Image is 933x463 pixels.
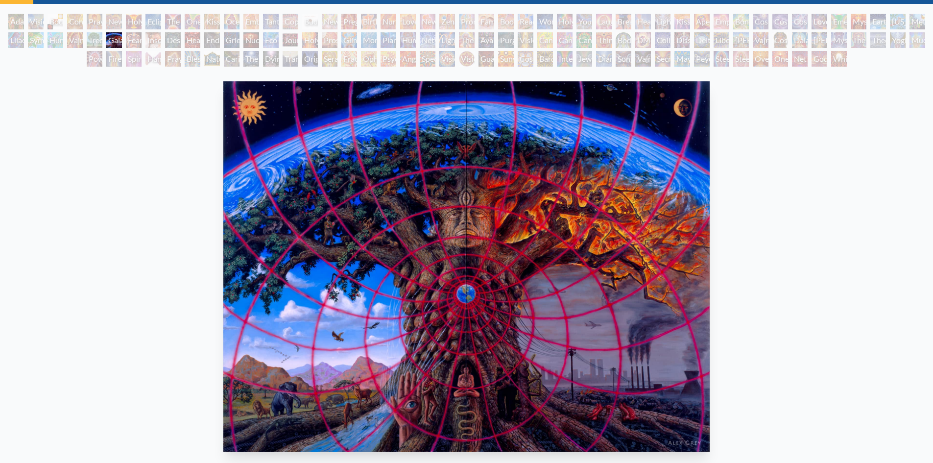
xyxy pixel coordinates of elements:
div: Cannabacchus [576,32,592,48]
div: [US_STATE] Song [890,14,906,29]
div: Song of Vajra Being [616,51,631,67]
div: Diamond Being [596,51,612,67]
div: Humming Bird [48,32,63,48]
div: Kiss of the [MEDICAL_DATA] [674,14,690,29]
div: Earth Energies [870,14,886,29]
div: Cannabis Sutra [557,32,573,48]
div: DMT - The Spirit Molecule [635,32,651,48]
div: Despair [165,32,181,48]
div: Collective Vision [655,32,670,48]
div: Eclipse [145,14,161,29]
div: Secret Writing Being [655,51,670,67]
div: One [772,51,788,67]
div: Liberation Through Seeing [714,32,729,48]
div: Ocean of Love Bliss [224,14,239,29]
div: Mudra [909,32,925,48]
div: Original Face [302,51,318,67]
div: Mayan Being [674,51,690,67]
div: Holy Grail [126,14,142,29]
div: Gaia [106,32,122,48]
div: Love is a Cosmic Force [812,14,827,29]
div: Bond [733,14,749,29]
div: Contemplation [67,14,83,29]
div: Journey of the Wounded Healer [283,32,298,48]
div: Peyote Being [694,51,710,67]
div: Promise [459,14,475,29]
div: The Soul Finds It's Way [243,51,259,67]
div: Godself [812,51,827,67]
div: Vision Crystal Tondo [459,51,475,67]
div: Praying [87,14,102,29]
div: Cannabis Mudra [537,32,553,48]
div: One Taste [185,14,200,29]
div: Vision Crystal [439,51,455,67]
div: Angel Skin [400,51,416,67]
div: Holy Family [557,14,573,29]
div: Monochord [361,32,377,48]
div: [PERSON_NAME] [812,32,827,48]
div: The Kiss [165,14,181,29]
div: Cosmic Artist [772,14,788,29]
div: Buddha Embryo [302,14,318,29]
div: Healing [635,14,651,29]
div: Glimpsing the Empyrean [341,32,357,48]
div: Deities & Demons Drinking from the Milky Pool [694,32,710,48]
div: Oversoul [753,51,768,67]
div: Empowerment [714,14,729,29]
div: Reading [518,14,533,29]
div: Tantra [263,14,279,29]
div: [PERSON_NAME] [733,32,749,48]
div: Lightweaver [655,14,670,29]
div: Visionary Origin of Language [28,14,44,29]
div: Zena Lotus [439,14,455,29]
div: Symbiosis: Gall Wasp & Oak Tree [28,32,44,48]
div: Endarkenment [204,32,220,48]
div: Cosmic Creativity [753,14,768,29]
div: Spectral Lotus [420,51,435,67]
div: Wonder [537,14,553,29]
img: Gaia-1989-Alex-Grey-watermarked.jpg [223,81,709,452]
div: Praying Hands [165,51,181,67]
div: Fractal Eyes [341,51,357,67]
div: Blessing Hand [185,51,200,67]
div: Vajra Horse [67,32,83,48]
div: Vajra Guru [753,32,768,48]
div: Nursing [381,14,396,29]
div: Theologue [870,32,886,48]
div: Guardian of Infinite Vision [478,51,494,67]
div: Boo-boo [498,14,514,29]
div: Emerald Grail [831,14,847,29]
div: Insomnia [145,32,161,48]
div: Adam & Eve [8,14,24,29]
div: Yogi & the Möbius Sphere [890,32,906,48]
div: Breathing [616,14,631,29]
div: Eco-Atlas [263,32,279,48]
div: Sunyata [498,51,514,67]
div: Planetary Prayers [381,32,396,48]
div: Net of Being [792,51,808,67]
div: Headache [185,32,200,48]
div: Lightworker [439,32,455,48]
div: Laughing Man [596,14,612,29]
div: Firewalking [106,51,122,67]
div: Interbeing [557,51,573,67]
div: Dalai Lama [792,32,808,48]
div: Purging [498,32,514,48]
div: White Light [831,51,847,67]
div: Fear [126,32,142,48]
div: Power to the Peaceful [87,51,102,67]
div: Dissectional Art for Tool's Lateralus CD [674,32,690,48]
div: Family [478,14,494,29]
div: Birth [361,14,377,29]
div: Bardo Being [537,51,553,67]
div: Prostration [322,32,337,48]
div: Cosmic Elf [518,51,533,67]
div: Kissing [204,14,220,29]
div: Caring [224,51,239,67]
div: Mystic Eye [831,32,847,48]
div: Love Circuit [400,14,416,29]
div: The Seer [851,32,866,48]
div: Vision Tree [518,32,533,48]
div: Jewel Being [576,51,592,67]
div: Newborn [322,14,337,29]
